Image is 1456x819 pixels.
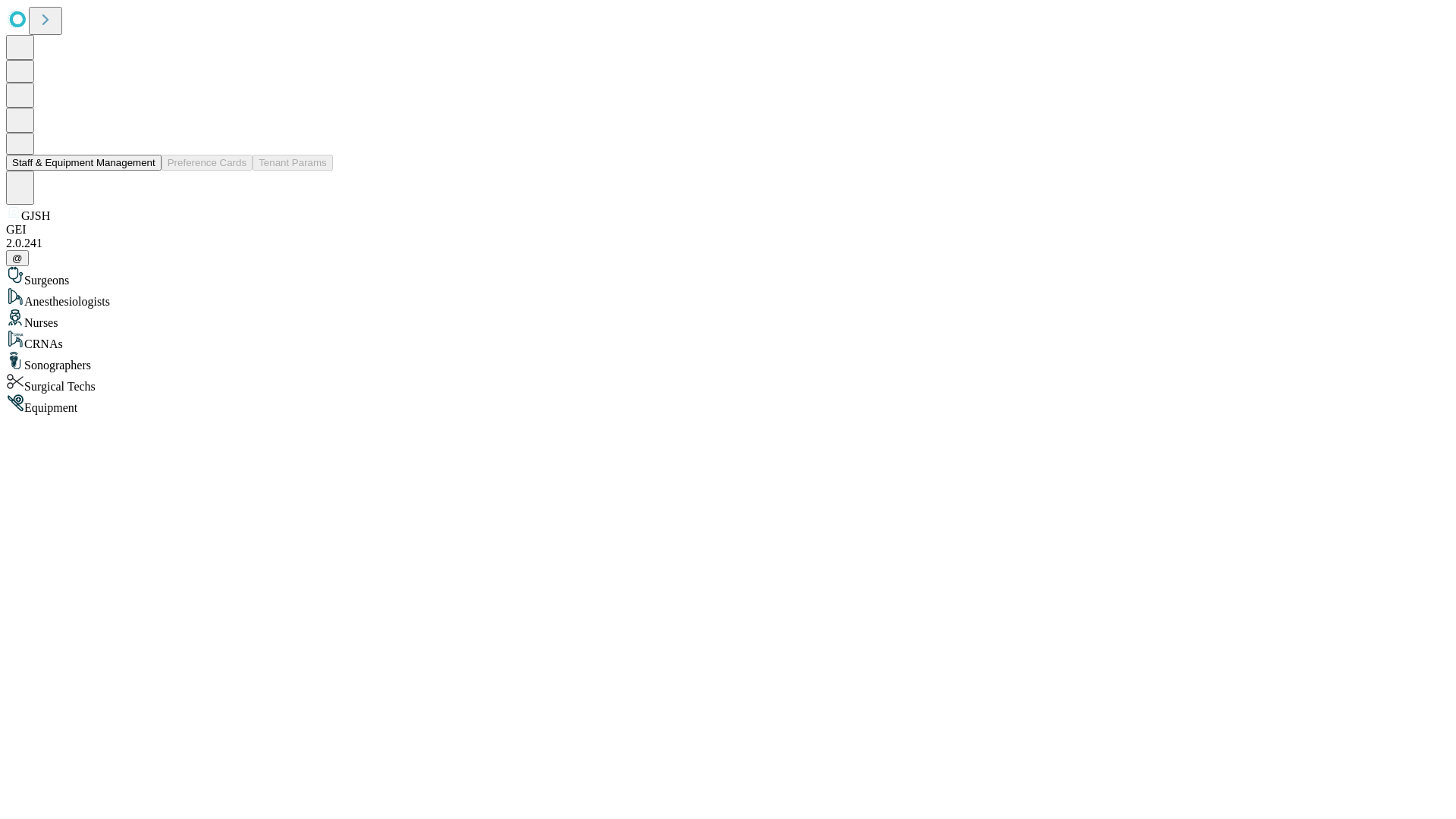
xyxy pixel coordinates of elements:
div: 2.0.241 [6,237,1450,250]
button: @ [6,250,29,266]
div: Sonographers [6,351,1450,372]
div: Nurses [6,309,1450,330]
button: Tenant Params [253,155,333,171]
div: Anesthesiologists [6,287,1450,309]
div: Surgical Techs [6,372,1450,394]
button: Staff & Equipment Management [6,155,162,171]
div: CRNAs [6,330,1450,351]
div: GEI [6,223,1450,237]
div: Equipment [6,394,1450,415]
span: GJSH [21,209,50,222]
div: Surgeons [6,266,1450,287]
span: @ [12,253,23,264]
button: Preference Cards [162,155,253,171]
